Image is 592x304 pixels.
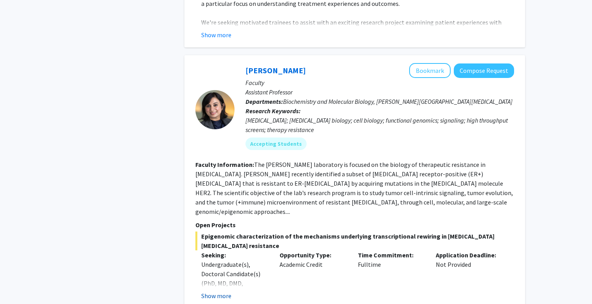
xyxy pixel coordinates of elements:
[195,220,514,230] p: Open Projects
[358,250,424,260] p: Time Commitment:
[274,250,352,300] div: Academic Credit
[195,161,513,215] fg-read-more: The [PERSON_NAME] laboratory is focused on the biology of therapeutic resistance in [MEDICAL_DATA...
[201,250,268,260] p: Seeking:
[245,98,283,105] b: Departments:
[409,63,451,78] button: Add Utthara Nayar to Bookmarks
[352,250,430,300] div: Fulltime
[280,250,346,260] p: Opportunity Type:
[245,107,301,115] b: Research Keywords:
[201,291,231,300] button: Show more
[454,63,514,78] button: Compose Request to Utthara Nayar
[245,116,514,134] div: [MEDICAL_DATA]; [MEDICAL_DATA] biology; cell biology; functional genomics; signaling; high throug...
[245,78,514,87] p: Faculty
[201,30,231,40] button: Show more
[195,232,514,250] span: Epigenomic characterization of the mechanisms underlying transcriptional rewiring in [MEDICAL_DAT...
[245,138,307,150] mat-chip: Accepting Students
[201,18,514,36] p: We're seeking motivated trainees to assist with an exciting research project examining patient ex...
[195,161,254,168] b: Faculty Information:
[283,98,513,105] span: Biochemistry and Molecular Biology, [PERSON_NAME][GEOGRAPHIC_DATA][MEDICAL_DATA]
[430,250,508,300] div: Not Provided
[6,269,33,298] iframe: Chat
[245,87,514,97] p: Assistant Professor
[436,250,502,260] p: Application Deadline:
[245,65,306,75] a: [PERSON_NAME]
